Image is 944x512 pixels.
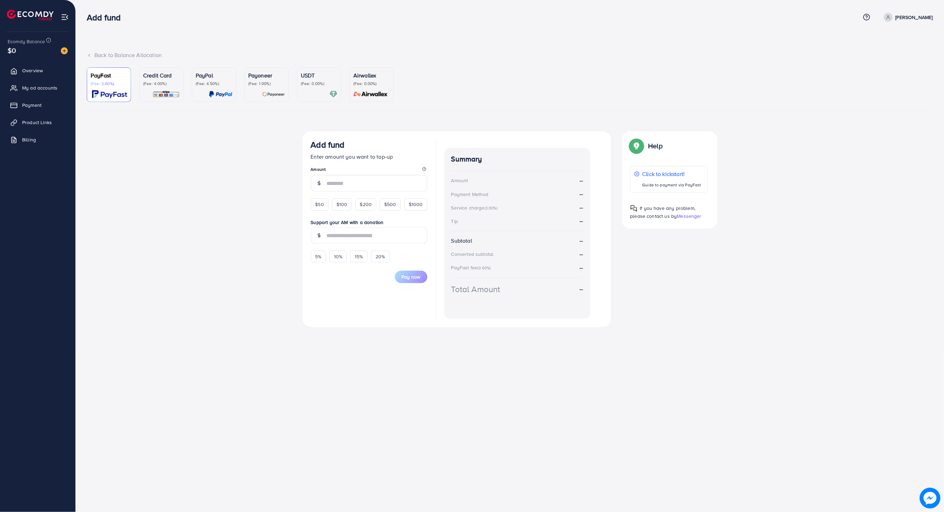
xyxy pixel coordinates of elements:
p: Payoneer [248,71,285,80]
p: Credit Card [143,71,180,80]
p: (Fee: 4.00%) [143,81,180,86]
span: Product Links [22,119,52,126]
p: Guide to payment via PayFast [642,181,701,189]
strong: -- [580,264,583,271]
div: Converted subtotal [451,251,494,258]
h3: Add fund [311,140,345,150]
span: $200 [360,201,372,208]
legend: Amount [311,166,427,175]
a: [PERSON_NAME] [881,13,933,22]
label: Support your AM with a donation [311,219,427,226]
span: Pay now [402,273,420,280]
span: Ecomdy Balance [8,38,45,45]
p: (Fee: 1.00%) [248,81,285,86]
p: PayPal [196,71,232,80]
p: [PERSON_NAME] [896,13,933,21]
img: image [61,47,68,54]
span: $100 [336,201,348,208]
p: USDT [301,71,337,80]
div: Total Amount [451,283,500,295]
div: PayFast fee [451,264,493,271]
p: (Fee: 0.00%) [353,81,390,86]
h3: Add fund [87,12,126,22]
small: (3.60%) [478,265,491,271]
img: image [920,488,940,508]
a: My ad accounts [5,81,70,95]
button: Pay now [395,271,427,283]
div: Back to Balance Allocation [87,51,933,59]
p: Enter amount you want to top-up [311,152,427,161]
p: PayFast [91,71,127,80]
img: card [330,90,337,98]
img: card [262,90,285,98]
span: My ad accounts [22,84,57,91]
strong: -- [580,177,583,185]
div: Tip [451,218,458,225]
p: Help [648,142,663,150]
strong: -- [580,250,583,258]
div: Subtotal [451,237,472,245]
small: (3.00%) [484,205,498,211]
p: (Fee: 4.50%) [196,81,232,86]
span: 20% [376,253,385,260]
span: 10% [334,253,342,260]
img: Popup guide [630,205,637,212]
p: (Fee: 3.60%) [91,81,127,86]
a: Billing [5,133,70,147]
a: Payment [5,98,70,112]
h4: Summary [451,155,583,164]
strong: -- [580,190,583,198]
img: card [92,90,127,98]
span: Billing [22,136,36,143]
span: $50 [315,201,324,208]
span: Messenger [677,213,702,220]
p: Airwallex [353,71,390,80]
div: Payment Method [451,191,489,198]
span: Payment [22,102,41,109]
strong: -- [580,204,583,211]
a: Overview [5,64,70,77]
span: If you have any problem, please contact us by [630,205,696,220]
span: Overview [22,67,43,74]
strong: -- [580,285,583,293]
p: (Fee: 0.00%) [301,81,337,86]
strong: -- [580,237,583,245]
img: logo [7,10,54,20]
img: card [351,90,390,98]
img: card [152,90,180,98]
span: $0 [8,45,16,55]
span: $1000 [409,201,423,208]
p: Click to kickstart! [642,170,701,178]
strong: -- [580,217,583,225]
div: Amount [451,177,468,184]
span: 5% [315,253,322,260]
div: Service charge [451,204,500,211]
img: menu [61,13,69,21]
span: $500 [384,201,396,208]
img: Popup guide [630,140,643,152]
img: card [209,90,232,98]
span: 15% [355,253,363,260]
a: Product Links [5,115,70,129]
